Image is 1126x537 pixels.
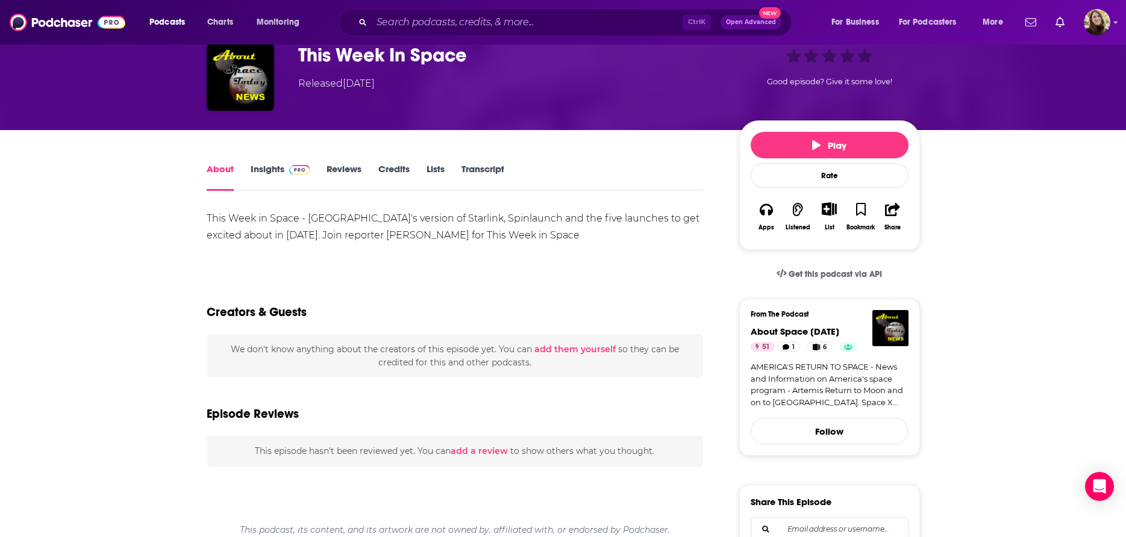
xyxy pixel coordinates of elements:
[762,341,770,353] span: 51
[751,326,839,337] a: About Space Today
[823,341,827,353] span: 6
[782,194,813,238] button: Listened
[789,269,882,279] span: Get this podcast via API
[149,14,185,31] span: Podcasts
[378,163,410,191] a: Credits
[683,14,711,30] span: Ctrl K
[792,341,795,353] span: 1
[777,342,800,352] a: 1
[534,344,616,354] button: add them yourself
[461,163,504,191] a: Transcript
[350,8,803,36] div: Search podcasts, credits, & more...
[884,224,901,231] div: Share
[257,14,299,31] span: Monitoring
[872,310,909,346] img: About Space Today
[251,163,310,191] a: InsightsPodchaser Pro
[1084,9,1110,36] span: Logged in as katiefuchs
[983,14,1003,31] span: More
[372,13,683,32] input: Search podcasts, credits, & more...
[974,13,1018,32] button: open menu
[721,15,781,29] button: Open AdvancedNew
[751,418,909,444] button: Follow
[1021,12,1041,33] a: Show notifications dropdown
[807,342,832,352] a: 6
[899,14,957,31] span: For Podcasters
[751,194,782,238] button: Apps
[751,163,909,188] div: Rate
[758,224,774,231] div: Apps
[207,14,233,31] span: Charts
[248,13,315,32] button: open menu
[207,210,704,244] div: This Week in Space - [GEOGRAPHIC_DATA]'s version of Starlink, Spinlaunch and the five launches to...
[751,361,909,408] a: AMERICA'S RETURN TO SPACE - News and Information on America's space program - Artemis Return to M...
[845,194,877,238] button: Bookmark
[427,163,445,191] a: Lists
[207,163,234,191] a: About
[1085,472,1114,501] div: Open Intercom Messenger
[751,132,909,158] button: Play
[831,14,879,31] span: For Business
[298,43,720,67] h1: This Week In Space
[751,310,899,318] h3: From The Podcast
[891,13,974,32] button: open menu
[141,13,201,32] button: open menu
[767,77,892,86] span: Good episode? Give it some love!
[298,76,375,91] div: Released [DATE]
[751,326,839,337] span: About Space [DATE]
[823,13,894,32] button: open menu
[231,344,679,368] span: We don't know anything about the creators of this episode yet . You can so they can be credited f...
[1084,9,1110,36] img: User Profile
[877,194,908,238] button: Share
[1051,12,1069,33] a: Show notifications dropdown
[199,13,240,32] a: Charts
[207,305,307,320] h2: Creators & Guests
[726,19,776,25] span: Open Advanced
[10,11,125,34] img: Podchaser - Follow, Share and Rate Podcasts
[327,163,361,191] a: Reviews
[813,194,845,238] div: Show More ButtonList
[825,223,834,231] div: List
[759,7,781,19] span: New
[207,406,299,421] h3: Episode Reviews
[289,165,310,175] img: Podchaser Pro
[767,259,892,289] a: Get this podcast via API
[255,445,654,456] span: This episode hasn't been reviewed yet. You can to show others what you thought.
[751,496,831,508] h3: Share This Episode
[846,224,875,231] div: Bookmark
[751,342,775,352] a: 51
[1084,9,1110,36] button: Show profile menu
[817,202,842,216] button: Show More Button
[812,140,846,151] span: Play
[207,43,274,111] img: This Week In Space
[786,224,810,231] div: Listened
[451,444,508,458] button: add a review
